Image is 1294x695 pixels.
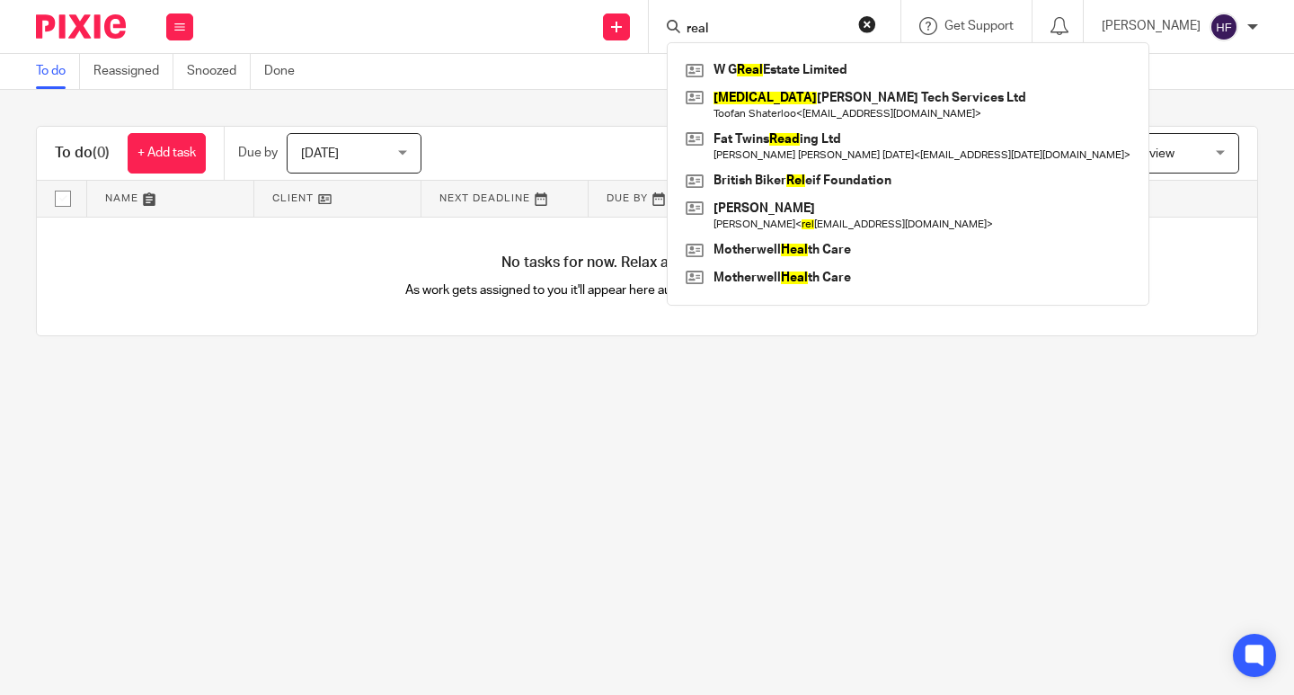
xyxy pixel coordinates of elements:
a: Snoozed [187,54,251,89]
p: [PERSON_NAME] [1102,17,1201,35]
span: [DATE] [301,147,339,160]
h4: No tasks for now. Relax and enjoy your day! [37,254,1257,272]
p: As work gets assigned to you it'll appear here automatically, helping you stay organised. [342,281,953,299]
img: Pixie [36,14,126,39]
p: Due by [238,144,278,162]
span: Get Support [944,20,1014,32]
a: Done [264,54,308,89]
a: Reassigned [93,54,173,89]
img: svg%3E [1210,13,1238,41]
a: To do [36,54,80,89]
h1: To do [55,144,110,163]
input: Search [685,22,846,38]
span: (0) [93,146,110,160]
a: + Add task [128,133,206,174]
button: Clear [858,15,876,33]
